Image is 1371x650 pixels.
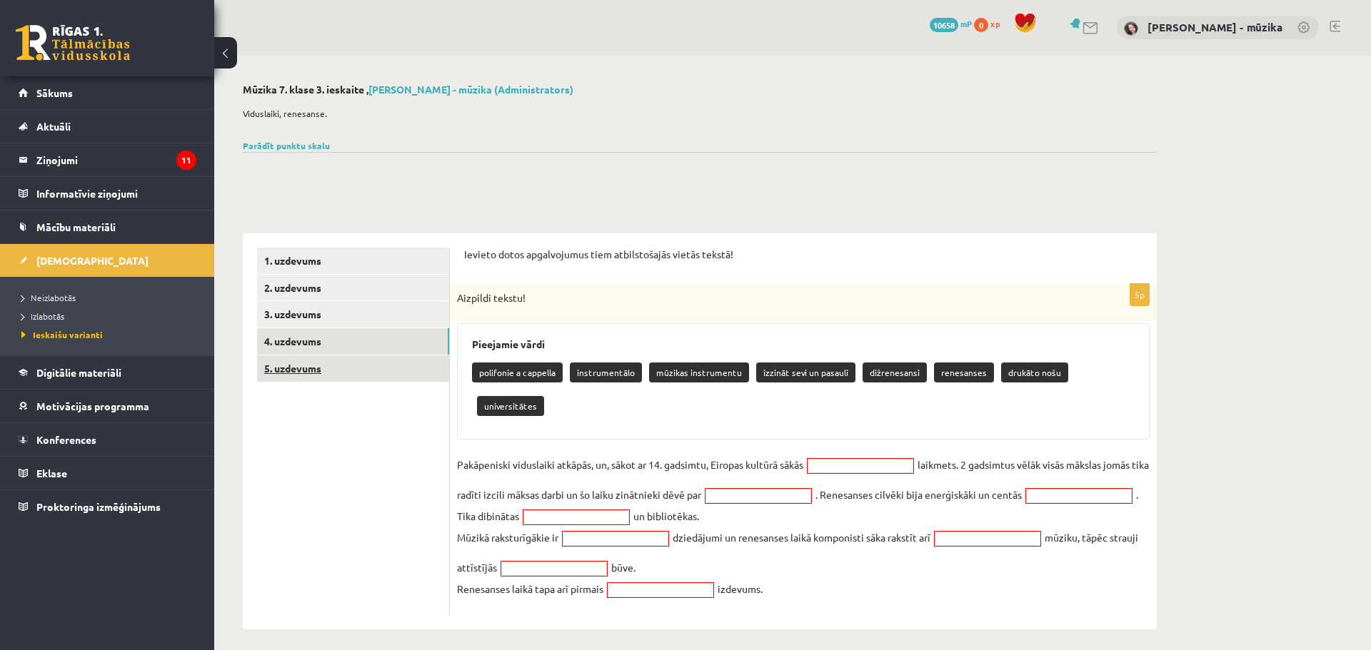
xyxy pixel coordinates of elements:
[243,107,1150,120] p: Viduslaiki, renesanse.
[19,244,196,277] a: [DEMOGRAPHIC_DATA]
[756,362,855,382] p: izzināt sevi un pasauli
[176,151,196,170] i: 11
[16,25,130,61] a: Rīgas 1. Tālmācības vidusskola
[457,578,603,599] p: Renesanses laikā tapa arī pirmais
[257,248,449,274] a: 1. uzdevums
[21,292,76,303] span: Neizlabotās
[19,423,196,456] a: Konferences
[36,86,73,99] span: Sākums
[472,362,563,382] p: polifonie a cappella
[36,220,116,233] span: Mācību materiāli
[934,362,994,382] p: renesanses
[863,362,927,382] p: dižrenesansi
[21,291,200,304] a: Neizlabotās
[457,291,1078,305] p: Aizpildi tekstu!
[1001,362,1068,382] p: drukāto nošu
[477,396,544,416] p: universitātes
[19,390,196,422] a: Motivācijas programma
[19,210,196,243] a: Mācību materiāli
[257,301,449,327] a: 3. uzdevums
[243,83,1157,96] h2: Mūzika 7. klase 3. ieskaite ,
[36,254,149,267] span: [DEMOGRAPHIC_DATA]
[36,143,196,176] legend: Ziņojumi
[19,110,196,143] a: Aktuāli
[36,177,196,210] legend: Informatīvie ziņojumi
[930,18,958,32] span: 10658
[930,18,972,29] a: 10658 mP
[36,400,149,412] span: Motivācijas programma
[368,83,573,96] a: [PERSON_NAME] - mūzika (Administrators)
[36,467,67,479] span: Eklase
[21,310,200,323] a: Izlabotās
[19,177,196,210] a: Informatīvie ziņojumi
[457,454,803,475] p: Pakāpeniski viduslaiki atkāpās, un, sākot ar 14. gadsimtu, Eiropas kultūrā sākās
[21,329,103,340] span: Ieskaišu varianti
[19,490,196,523] a: Proktoringa izmēģinājums
[36,500,161,513] span: Proktoringa izmēģinājums
[1124,21,1138,36] img: Daina Cielava - mūzika
[19,143,196,176] a: Ziņojumi11
[257,275,449,301] a: 2. uzdevums
[570,362,642,382] p: instrumentālo
[36,433,96,446] span: Konferences
[990,18,1000,29] span: xp
[243,140,330,151] a: Parādīt punktu skalu
[1147,20,1282,34] a: [PERSON_NAME] - mūzika
[19,76,196,109] a: Sākums
[21,328,200,341] a: Ieskaišu varianti
[1130,283,1150,306] p: 5p
[36,120,71,133] span: Aktuāli
[21,310,64,322] span: Izlabotās
[974,18,988,32] span: 0
[36,366,121,379] span: Digitālie materiāli
[960,18,972,29] span: mP
[464,248,1142,262] p: Ievieto dotos apgalvojumus tiem atbilstošajās vietās tekstā!
[649,362,749,382] p: mūzikas instrumentu
[257,328,449,355] a: 4. uzdevums
[457,527,558,548] p: Mūzikā raksturīgākie ir
[19,356,196,389] a: Digitālie materiāli
[457,454,1150,608] fieldset: laikmets. 2 gadsimtus vēlāk visās mākslas jomās tika radīti izcili māksas darbi un šo laiku zināt...
[19,457,196,489] a: Eklase
[472,338,1135,350] h3: Pieejamie vārdi
[257,355,449,382] a: 5. uzdevums
[974,18,1007,29] a: 0 xp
